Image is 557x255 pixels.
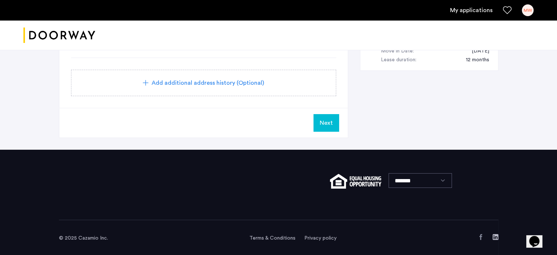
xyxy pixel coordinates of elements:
[320,119,333,127] span: Next
[304,234,337,242] a: Privacy policy
[503,6,512,15] a: Favorites
[381,56,416,65] div: Lease duration:
[313,114,339,132] button: Next
[23,22,95,49] a: Cazamio logo
[450,6,493,15] a: My application
[381,47,414,56] div: Move in Date:
[464,47,489,56] div: 10/01/2025
[23,22,95,49] img: logo
[59,236,108,241] span: © 2025 Cazamio Inc.
[493,234,498,240] a: LinkedIn
[152,79,264,87] span: Add additional address history (Optional)
[458,56,489,65] div: 12 months
[249,234,296,242] a: Terms and conditions
[522,4,534,16] div: MW
[478,234,484,240] a: Facebook
[526,226,550,248] iframe: chat widget
[330,174,381,189] img: equal-housing.png
[389,173,452,188] select: Language select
